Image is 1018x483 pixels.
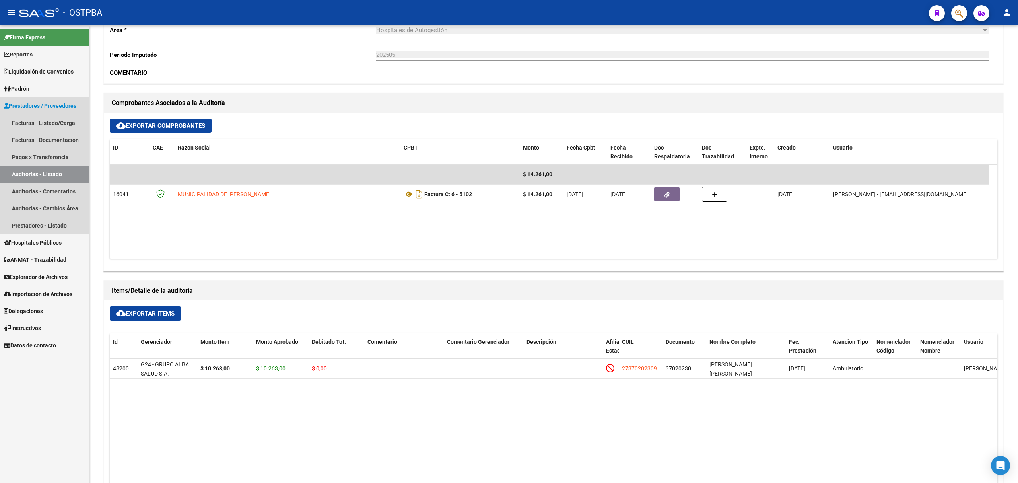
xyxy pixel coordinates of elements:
datatable-header-cell: Nombre Completo [706,333,786,368]
datatable-header-cell: Monto Aprobado [253,333,309,368]
datatable-header-cell: Fecha Recibido [607,139,651,166]
span: ANMAT - Trazabilidad [4,255,66,264]
span: Prestadores / Proveedores [4,101,76,110]
span: [PERSON_NAME] - [EMAIL_ADDRESS][DOMAIN_NAME] [833,191,968,197]
datatable-header-cell: Monto Item [197,333,253,368]
datatable-header-cell: Monto [520,139,563,166]
span: Padrón [4,84,29,93]
span: Exportar Items [116,310,175,317]
datatable-header-cell: Afiliado Estado [603,333,619,368]
span: [DATE] [567,191,583,197]
span: Liquidación de Convenios [4,67,74,76]
span: Fecha Recibido [610,144,633,160]
span: Expte. Interno [750,144,768,160]
span: MUNICIPALIDAD DE [PERSON_NAME] [178,191,271,197]
i: Descargar documento [414,188,424,201]
datatable-header-cell: Nomenclador Código [873,333,917,368]
datatable-header-cell: Fec. Prestación [786,333,830,368]
span: [PERSON_NAME] [PERSON_NAME] [709,361,752,377]
span: $ 14.261,00 [523,171,552,177]
span: $ 0,00 [312,365,327,372]
span: Reportes [4,50,33,59]
span: Importación de Archivos [4,290,72,298]
span: Nombre Completo [709,339,756,345]
button: Exportar Comprobantes [110,119,212,133]
span: Comentario Gerenciador [447,339,509,345]
span: Documento [666,339,695,345]
datatable-header-cell: CPBT [400,139,520,166]
span: Doc Respaldatoria [654,144,690,160]
span: Atencion Tipo [833,339,868,345]
span: 48200 [113,365,129,372]
datatable-header-cell: CUIL [619,333,662,368]
h1: Comprobantes Asociados a la Auditoría [112,97,995,109]
datatable-header-cell: ID [110,139,150,166]
span: Gerenciador [141,339,172,345]
mat-icon: person [1002,8,1012,17]
span: Instructivos [4,324,41,333]
span: [DATE] [789,365,805,372]
datatable-header-cell: Id [110,333,138,368]
div: Open Intercom Messenger [991,456,1010,475]
datatable-header-cell: Doc Trazabilidad [699,139,746,166]
span: Usuario [964,339,983,345]
span: Delegaciones [4,307,43,316]
datatable-header-cell: Comentario Gerenciador [444,333,523,368]
span: $ 10.263,00 [256,365,286,372]
span: : [110,69,149,76]
span: Debitado Tot. [312,339,346,345]
span: Descripción [526,339,556,345]
button: Exportar Items [110,306,181,321]
span: Firma Express [4,33,45,42]
span: Id [113,339,118,345]
span: Hospitales Públicos [4,238,62,247]
datatable-header-cell: Documento [662,333,706,368]
datatable-header-cell: Comentario [364,333,444,368]
mat-icon: menu [6,8,16,17]
h1: Items/Detalle de la auditoría [112,284,995,297]
span: CAE [153,144,163,151]
span: CUIL [622,339,634,345]
datatable-header-cell: Expte. Interno [746,139,774,166]
span: Fec. Prestación [789,339,816,354]
span: Monto Aprobado [256,339,298,345]
span: Explorador de Archivos [4,273,68,281]
datatable-header-cell: Nomenclador Nombre [917,333,961,368]
span: Nomenclador Código [876,339,911,354]
datatable-header-cell: Usuario [961,333,1004,368]
span: Hospitales de Autogestión [376,27,447,34]
span: 37020230 [666,365,691,372]
span: [PERSON_NAME] [964,365,1006,372]
datatable-header-cell: Fecha Cpbt [563,139,607,166]
datatable-header-cell: Descripción [523,333,603,368]
strong: Factura C: 6 - 5102 [424,191,472,197]
p: Periodo Imputado [110,51,376,59]
span: G24 - GRUPO ALBA SALUD S.A. [141,361,189,377]
strong: COMENTARIO [110,69,147,76]
span: Afiliado Estado [606,339,626,354]
span: [DATE] [777,191,794,197]
span: Exportar Comprobantes [116,122,205,129]
span: Ambulatorio [833,365,863,372]
span: Monto Item [200,339,229,345]
span: [DATE] [610,191,627,197]
datatable-header-cell: Doc Respaldatoria [651,139,699,166]
span: Datos de contacto [4,341,56,350]
span: Creado [777,144,796,151]
span: CPBT [404,144,418,151]
datatable-header-cell: Debitado Tot. [309,333,364,368]
strong: $ 10.263,00 [200,365,230,372]
datatable-header-cell: Atencion Tipo [830,333,873,368]
datatable-header-cell: Razon Social [175,139,400,166]
datatable-header-cell: Gerenciador [138,333,197,368]
span: 27370202309 [622,365,657,372]
mat-icon: cloud_download [116,308,126,318]
span: Nomenclador Nombre [920,339,954,354]
strong: $ 14.261,00 [523,191,552,197]
span: ID [113,144,118,151]
span: Usuario [833,144,853,151]
span: Doc Trazabilidad [702,144,734,160]
span: Fecha Cpbt [567,144,595,151]
span: - OSTPBA [63,4,102,21]
p: Area * [110,26,376,35]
